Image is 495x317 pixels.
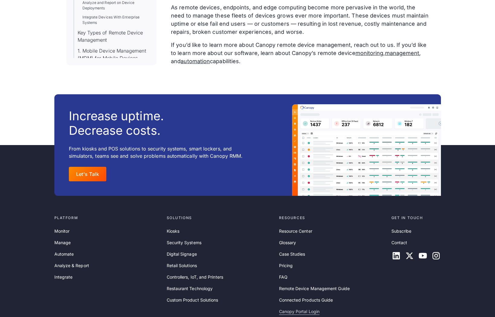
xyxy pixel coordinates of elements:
h3: Increase uptime. Decrease costs. [69,109,164,138]
a: Monitor [54,228,70,235]
img: A Canopy dashboard example [292,104,441,196]
a: Remote Device Management Guide [279,285,350,292]
p: If you’d like to learn more about Canopy remote device management, reach out to us. If you’d like... [171,41,429,65]
a: Automate [54,251,74,257]
a: Digital Signage [167,251,197,257]
a: Pricing [279,262,293,269]
p: As remote devices, endpoints, and edge computing become more pervasive in the world, the need to ... [171,3,429,36]
a: Controllers, IoT, and Printers [167,274,223,280]
a: FAQ [279,274,288,280]
a: Contact [391,239,407,246]
a: Subscribe [391,228,412,235]
p: From kiosks and POS solutions to security systems, smart lockers, and simulators, teams see and s... [69,145,255,160]
a: Case Studies [279,251,305,257]
a: management [385,50,419,56]
a: monitoring [355,50,384,56]
a: Glossary [279,239,296,246]
a: Canopy Portal Login [279,308,320,315]
a: Analyze & Report [54,262,89,269]
a: Integrate [54,274,73,280]
a: ‍Key Types of Remote Device Management [78,29,152,44]
div: Resources [279,215,387,221]
a: Let's Talk [69,167,107,181]
a: Custom Product Solutions [167,297,218,303]
a: Retail Solutions [167,262,197,269]
a: Security Systems [167,239,201,246]
a: automation [181,58,210,64]
a: Restaurant Technology [167,285,213,292]
a: Manage [54,239,71,246]
a: Connected Products Guide [279,297,333,303]
div: Solutions [167,215,274,221]
div: Platform [54,215,162,221]
a: Resource Center [279,228,312,235]
a: Integrate Devices With Enterprise Systems [82,15,152,25]
div: Get in touch [391,215,441,221]
a: Kiosks [167,228,179,235]
a: 1. Mobile Device Management (MDM) for Mobile Devices and/or Tablets [78,47,152,69]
